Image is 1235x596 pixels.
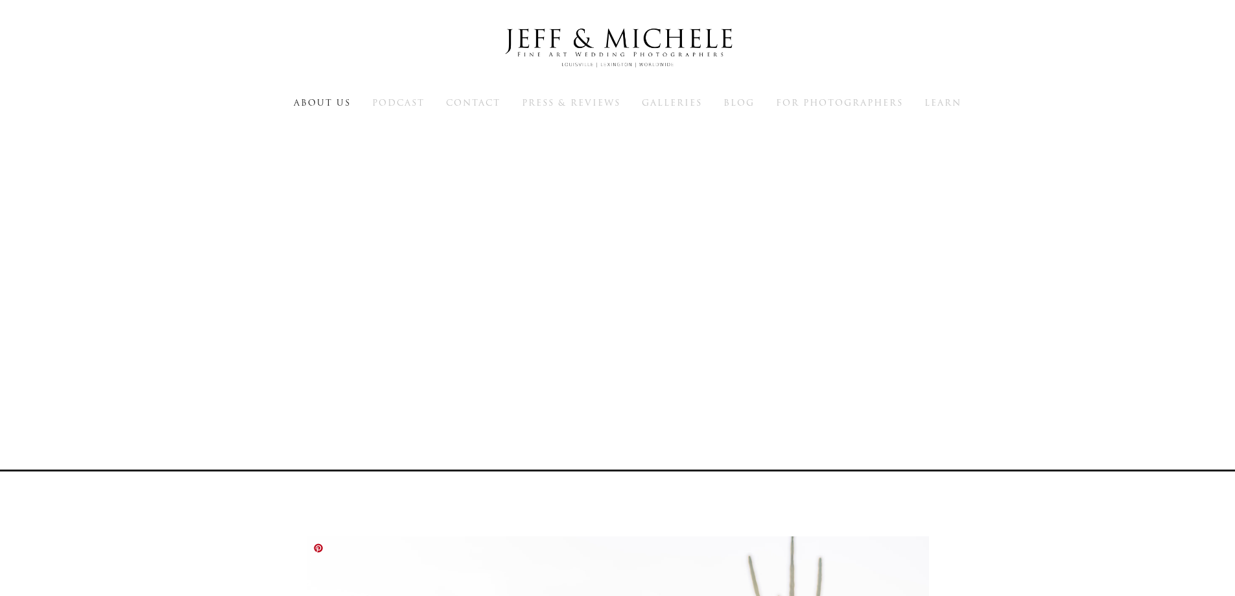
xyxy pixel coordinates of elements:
[924,97,961,108] a: Learn
[522,97,620,108] a: Press & Reviews
[294,97,351,109] span: About Us
[642,97,702,108] a: Galleries
[488,16,747,80] img: Louisville Wedding Photographers - Jeff & Michele Wedding Photographers
[723,97,755,109] span: Blog
[522,97,620,109] span: Press & Reviews
[294,97,351,108] a: About Us
[776,97,903,109] span: For Photographers
[313,543,323,553] a: Pin it!
[446,97,500,109] span: Contact
[372,97,425,109] span: Podcast
[372,97,425,108] a: Podcast
[723,97,755,108] a: Blog
[776,97,903,108] a: For Photographers
[642,97,702,109] span: Galleries
[924,97,961,109] span: Learn
[446,97,500,108] a: Contact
